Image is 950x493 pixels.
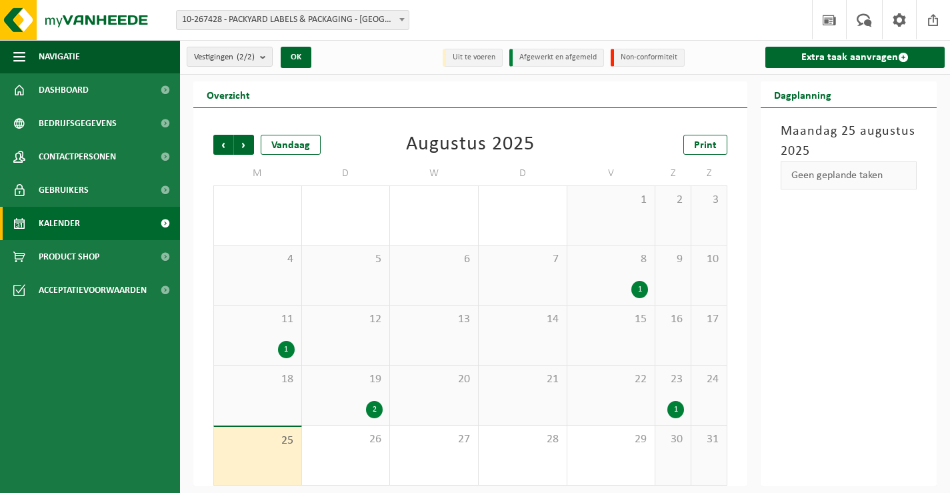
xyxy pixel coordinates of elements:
span: 7 [485,252,560,267]
h3: Maandag 25 augustus 2025 [781,121,917,161]
span: 29 [574,432,649,447]
li: Uit te voeren [443,49,503,67]
span: 11 [221,312,295,327]
span: Vestigingen [194,47,255,67]
span: Dashboard [39,73,89,107]
span: 31 [698,432,720,447]
count: (2/2) [237,53,255,61]
td: M [213,161,302,185]
span: Gebruikers [39,173,89,207]
td: D [479,161,567,185]
span: 27 [397,432,471,447]
li: Non-conformiteit [611,49,685,67]
div: Geen geplande taken [781,161,917,189]
a: Print [683,135,727,155]
h2: Dagplanning [761,81,845,107]
span: 19 [309,372,383,387]
span: 5 [309,252,383,267]
iframe: chat widget [7,464,223,493]
span: 8 [574,252,649,267]
span: Navigatie [39,40,80,73]
span: 30 [662,432,684,447]
span: 17 [698,312,720,327]
span: 3 [698,193,720,207]
span: 24 [698,372,720,387]
div: 2 [366,401,383,418]
span: 25 [221,434,295,448]
span: Bedrijfsgegevens [39,107,117,140]
span: 26 [309,432,383,447]
span: 10-267428 - PACKYARD LABELS & PACKAGING - NAZARETH [176,10,409,30]
span: 2 [662,193,684,207]
td: Z [655,161,691,185]
span: 10-267428 - PACKYARD LABELS & PACKAGING - NAZARETH [177,11,409,29]
div: 1 [278,341,295,358]
span: 9 [662,252,684,267]
span: 28 [485,432,560,447]
span: 18 [221,372,295,387]
button: Vestigingen(2/2) [187,47,273,67]
span: Acceptatievoorwaarden [39,274,147,307]
div: Vandaag [261,135,321,155]
span: 14 [485,312,560,327]
span: Print [694,140,717,151]
span: 10 [698,252,720,267]
button: OK [281,47,311,68]
td: Z [691,161,727,185]
span: 6 [397,252,471,267]
div: 1 [631,281,648,298]
span: 1 [574,193,649,207]
span: 13 [397,312,471,327]
span: Product Shop [39,240,99,274]
span: Contactpersonen [39,140,116,173]
div: Augustus 2025 [406,135,535,155]
a: Extra taak aanvragen [765,47,945,68]
span: 15 [574,312,649,327]
div: 1 [667,401,684,418]
span: 4 [221,252,295,267]
span: 22 [574,372,649,387]
span: 20 [397,372,471,387]
td: D [302,161,391,185]
span: 23 [662,372,684,387]
span: Vorige [213,135,233,155]
span: 21 [485,372,560,387]
td: V [567,161,656,185]
td: W [390,161,479,185]
span: 12 [309,312,383,327]
h2: Overzicht [193,81,263,107]
span: Kalender [39,207,80,240]
li: Afgewerkt en afgemeld [509,49,604,67]
span: 16 [662,312,684,327]
span: Volgende [234,135,254,155]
